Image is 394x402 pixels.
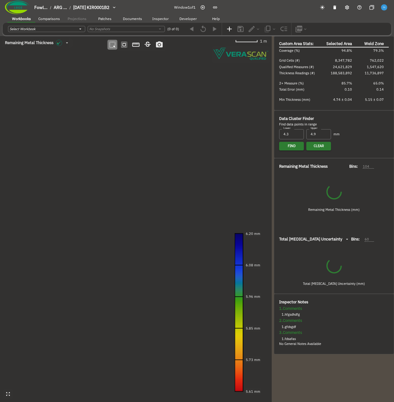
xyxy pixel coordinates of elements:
span: Weld Zone [364,41,384,46]
span: Inspector [152,16,169,21]
li: / [69,5,71,10]
button: Clear [306,142,331,150]
span: 1 . hfgsdhdfg [282,312,389,317]
span: 1 . fdsafas [282,336,389,342]
span: Inspector Notes [279,299,308,305]
span: 5.15 ± 0.07 [365,97,384,102]
span: Data Cluster Finder [279,116,314,121]
span: Help [212,16,220,21]
span: Total [MEDICAL_DATA] Uncertainty [279,237,342,242]
span: Developer [179,16,197,21]
span: Patches [98,16,111,21]
li: / [50,5,51,10]
span: Total Error (mm) [279,87,304,92]
label: Upper [311,126,317,130]
span: 3 . Comments [279,329,302,336]
span: Coverage (%) [279,48,300,53]
text: 6.20 mm [246,232,260,236]
span: 188,583,892 [331,71,352,75]
span: 85.7% [342,81,352,85]
span: 0.14 [376,87,384,92]
span: 4.74 ± 0.04 [333,97,352,102]
i: No Snapshots [89,27,110,31]
img: icon in the dropdown [56,40,62,46]
i: Select Workbook [10,27,36,31]
text: 5.96 mm [246,294,260,299]
span: ARG ... [54,5,67,10]
span: Min Thickness (mm) [279,97,310,102]
span: Custom Area Stats: [279,41,314,46]
span: Remaining Metal Thickness [5,40,53,45]
span: Find [288,143,295,149]
button: breadcrumb [32,2,122,13]
img: Verascope qualified watermark [213,48,268,60]
span: 11,736,897 [365,71,384,75]
span: 24,621,829 [333,65,352,69]
span: 2+ Measure (%) [279,81,304,85]
span: [DATE] KIR0001B2 [73,5,109,10]
img: Company Logo [5,1,29,14]
div: Find data points in range [279,122,389,127]
span: Comparisons [38,16,60,21]
div: No General Notes Available [279,341,389,347]
a: 3.Comments [279,329,302,336]
label: Lower [283,126,291,130]
text: 6.08 mm [246,263,260,267]
span: 8,347,782 [335,58,352,63]
img: f6ffcea323530ad0f5eeb9c9447a59c5 [381,4,387,10]
span: 1 . gfdsgdf [282,324,389,330]
span: Remaining Metal Thickness (mm) [308,207,360,212]
span: Clear [314,143,324,149]
text: 5.85 mm [246,326,260,330]
span: Grid Cells (#) [279,58,300,63]
span: Remaining Metal Thickness [279,163,328,170]
span: Documents [123,16,142,21]
text: 5.73 mm [246,358,260,362]
span: 0.10 [345,87,352,92]
span: Bins: [351,236,360,242]
span: Qualified Measures (#) [279,65,314,69]
span: Selected Area [326,41,352,46]
nav: breadcrumb [34,4,109,11]
span: 2 . Comments [279,317,302,324]
span: mm [333,132,340,137]
span: 1 . Comments [279,305,302,312]
span: Thickness Readings (#) [279,71,315,75]
button: Find [279,142,304,150]
span: Window 1 of 1 [174,5,195,10]
span: Fowl... [34,5,48,10]
span: (0 of 0) [167,27,179,32]
span: 1 m [260,38,267,44]
text: 5.61 mm [246,389,260,394]
span: 762,022 [370,58,384,63]
span: Bins: [349,163,358,170]
a: 1.Comments [279,305,302,312]
span: 79.3% [373,48,384,53]
span: Total [MEDICAL_DATA] Uncertainty (mm) [303,281,365,286]
span: 94.8% [342,48,352,53]
a: 2.Comments [279,317,302,324]
span: 65.0% [373,81,384,85]
span: 1,547,620 [367,65,384,69]
span: Workbooks [12,16,31,21]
